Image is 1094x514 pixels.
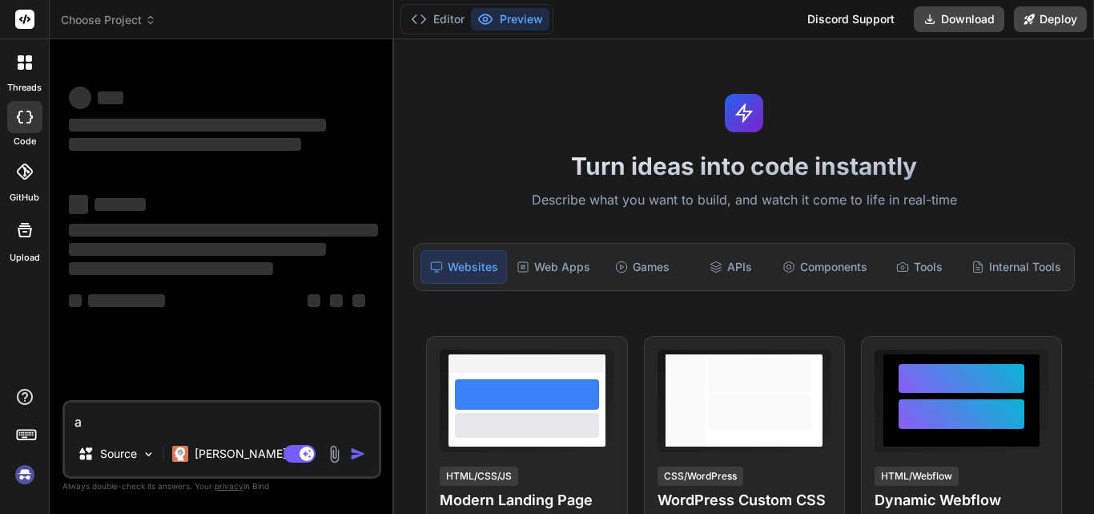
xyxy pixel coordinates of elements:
[95,198,146,211] span: ‌
[69,224,378,237] span: ‌
[875,467,959,486] div: HTML/Webflow
[965,250,1068,284] div: Internal Tools
[325,445,344,463] img: attachment
[62,479,381,494] p: Always double-check its answers. Your in Bind
[471,8,549,30] button: Preview
[658,489,831,512] h4: WordPress Custom CSS
[510,250,597,284] div: Web Apps
[658,467,743,486] div: CSS/WordPress
[600,250,685,284] div: Games
[308,294,320,307] span: ‌
[404,152,1084,180] h1: Turn ideas into code instantly
[688,250,773,284] div: APIs
[420,250,507,284] div: Websites
[776,250,874,284] div: Components
[404,8,471,30] button: Editor
[440,489,613,512] h4: Modern Landing Page
[69,243,326,256] span: ‌
[69,262,273,275] span: ‌
[172,446,188,462] img: Claude 4 Sonnet
[798,6,904,32] div: Discord Support
[10,191,39,204] label: GitHub
[10,251,40,265] label: Upload
[330,294,343,307] span: ‌
[1014,6,1087,32] button: Deploy
[100,446,137,462] p: Source
[440,467,518,486] div: HTML/CSS/JS
[195,446,314,462] p: [PERSON_NAME] 4 S..
[69,87,91,109] span: ‌
[7,81,42,95] label: threads
[98,91,123,104] span: ‌
[69,138,301,151] span: ‌
[69,119,326,132] span: ‌
[14,135,36,148] label: code
[350,446,366,462] img: icon
[61,12,156,28] span: Choose Project
[352,294,365,307] span: ‌
[914,6,1004,32] button: Download
[69,195,88,214] span: ‌
[877,250,962,284] div: Tools
[215,481,243,491] span: privacy
[142,447,155,461] img: Pick Models
[88,294,165,307] span: ‌
[69,294,82,307] span: ‌
[11,461,38,488] img: signin
[404,190,1084,211] p: Describe what you want to build, and watch it come to life in real-time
